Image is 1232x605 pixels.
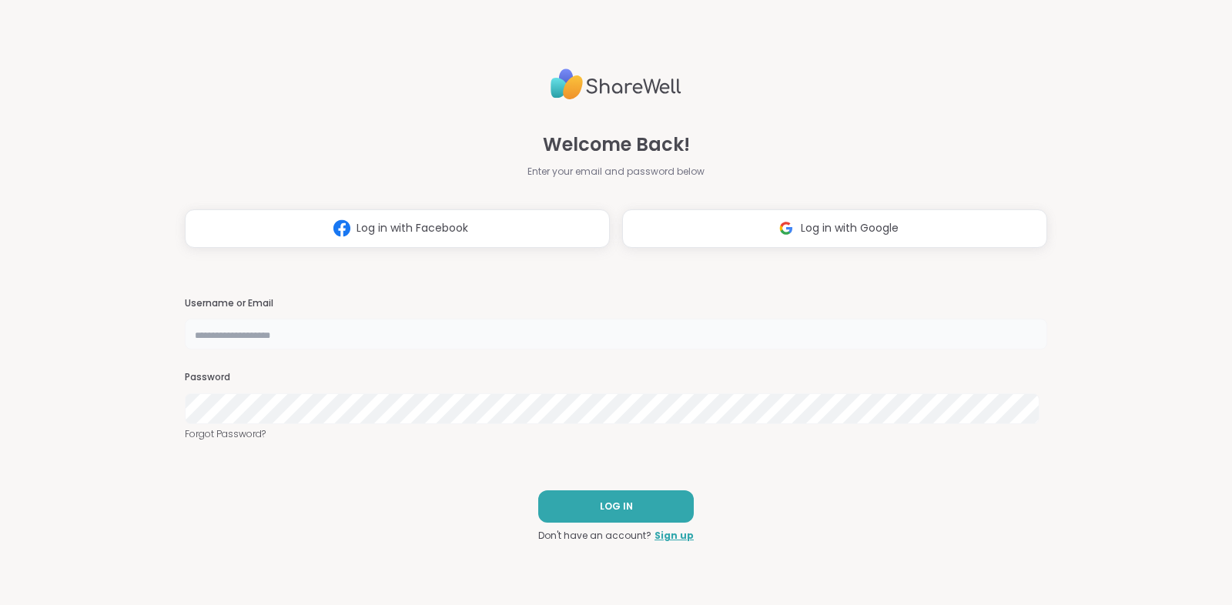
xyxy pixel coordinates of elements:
h3: Password [185,371,1047,384]
img: ShareWell Logomark [327,214,357,242]
span: Log in with Google [801,220,899,236]
img: ShareWell Logo [551,62,681,106]
span: Welcome Back! [543,131,690,159]
button: Log in with Facebook [185,209,610,248]
a: Forgot Password? [185,427,1047,441]
span: Log in with Facebook [357,220,468,236]
button: LOG IN [538,490,694,523]
button: Log in with Google [622,209,1047,248]
span: Don't have an account? [538,529,651,543]
img: ShareWell Logomark [772,214,801,242]
span: Enter your email and password below [527,165,705,179]
span: LOG IN [600,500,633,513]
a: Sign up [654,529,694,543]
h3: Username or Email [185,297,1047,310]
